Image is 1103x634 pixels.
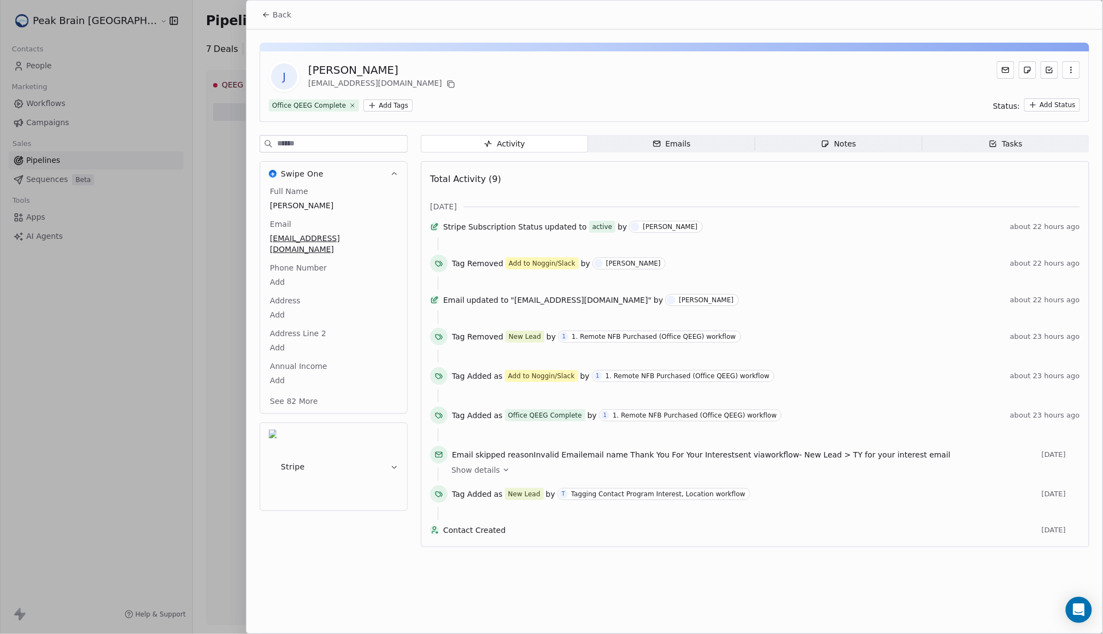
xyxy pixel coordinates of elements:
[260,186,407,413] div: Swipe OneSwipe One
[534,450,583,459] span: Invalid Email
[613,412,777,419] div: 1. Remote NFB Purchased (Office QEEG) workflow
[509,332,541,342] div: New Lead
[281,168,324,179] span: Swipe One
[452,331,503,342] span: Tag Removed
[452,489,492,500] span: Tag Added
[1042,490,1080,498] span: [DATE]
[452,410,492,421] span: Tag Added
[571,490,746,498] div: Tagging Contact Program Interest, Location workflow
[989,138,1023,150] div: Tasks
[1010,372,1080,380] span: about 23 hours ago
[679,296,734,304] div: [PERSON_NAME]
[308,78,457,91] div: [EMAIL_ADDRESS][DOMAIN_NAME]
[643,223,697,231] div: [PERSON_NAME]
[1024,98,1080,111] button: Add Status
[494,410,503,421] span: as
[509,259,576,268] div: Add to Noggin/Slack
[494,489,503,500] span: as
[430,201,457,212] span: [DATE]
[508,410,582,420] div: Office QEEG Complete
[596,372,599,380] div: 1
[268,262,329,273] span: Phone Number
[308,62,457,78] div: [PERSON_NAME]
[547,331,556,342] span: by
[508,489,541,499] div: New Lead
[269,430,277,504] img: Stripe
[268,219,294,230] span: Email
[993,101,1020,111] span: Status:
[268,295,303,306] span: Address
[273,9,291,20] span: Back
[511,295,652,306] span: "[EMAIL_ADDRESS][DOMAIN_NAME]"
[281,461,305,472] span: Stripe
[270,309,397,320] span: Add
[654,295,663,306] span: by
[430,174,501,184] span: Total Activity (9)
[1042,450,1080,459] span: [DATE]
[260,423,407,510] button: StripeStripe
[653,138,691,150] div: Emails
[618,221,627,232] span: by
[268,361,330,372] span: Annual Income
[1010,411,1080,420] span: about 23 hours ago
[1010,259,1080,268] span: about 22 hours ago
[562,332,566,341] div: 1
[821,138,856,150] div: Notes
[631,450,735,459] span: Thank You For Your Interest
[494,371,503,381] span: as
[270,342,397,353] span: Add
[443,221,543,232] span: Stripe Subscription Status
[580,371,590,381] span: by
[1010,332,1080,341] span: about 23 hours ago
[452,449,951,460] span: reason email name sent via workflow -
[572,333,736,341] div: 1. Remote NFB Purchased (Office QEEG) workflow
[271,63,297,90] span: J
[263,391,325,411] button: See 82 More
[451,465,1072,476] a: Show details
[606,260,661,267] div: [PERSON_NAME]
[1010,296,1080,304] span: about 22 hours ago
[270,375,397,386] span: Add
[546,489,555,500] span: by
[268,328,328,339] span: Address Line 2
[270,200,397,211] span: [PERSON_NAME]
[1010,222,1080,231] span: about 22 hours ago
[1066,597,1092,623] div: Open Intercom Messenger
[260,162,407,186] button: Swipe OneSwipe One
[363,99,413,111] button: Add Tags
[272,101,346,110] div: Office QEEG Complete
[255,5,298,25] button: Back
[268,186,310,197] span: Full Name
[443,295,465,306] span: Email
[606,372,770,380] div: 1. Remote NFB Purchased (Office QEEG) workflow
[452,450,506,459] span: Email skipped
[443,525,1037,536] span: Contact Created
[1042,526,1080,535] span: [DATE]
[508,371,575,381] div: Add to Noggin/Slack
[805,450,951,459] span: New Lead > TY for your interest email
[270,277,397,287] span: Add
[451,465,500,476] span: Show details
[592,221,612,232] div: active
[545,221,587,232] span: updated to
[588,410,597,421] span: by
[581,258,590,269] span: by
[270,233,397,255] span: [EMAIL_ADDRESS][DOMAIN_NAME]
[562,490,565,498] div: T
[467,295,509,306] span: updated to
[452,258,503,269] span: Tag Removed
[452,371,492,381] span: Tag Added
[603,411,607,420] div: 1
[269,170,277,178] img: Swipe One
